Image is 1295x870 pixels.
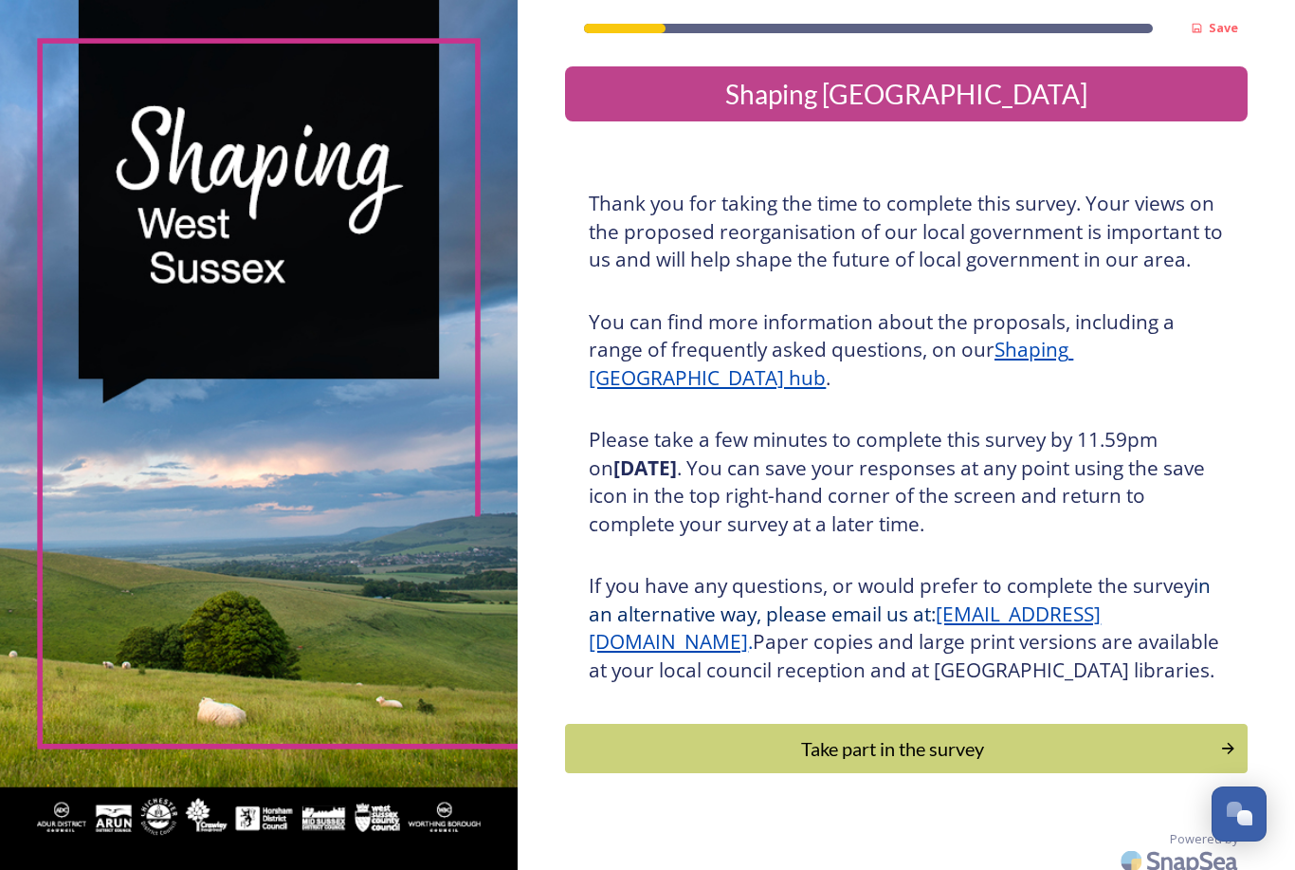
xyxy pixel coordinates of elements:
h3: You can find more information about the proposals, including a range of frequently asked question... [589,308,1224,393]
a: Shaping [GEOGRAPHIC_DATA] hub [589,336,1073,391]
div: Take part in the survey [575,734,1210,763]
button: Continue [565,724,1248,773]
h3: If you have any questions, or would prefer to complete the survey Paper copies and large print ve... [589,572,1224,684]
span: . [748,628,753,655]
h3: Please take a few minutes to complete this survey by 11.59pm on . You can save your responses at ... [589,426,1224,538]
div: Shaping [GEOGRAPHIC_DATA] [573,74,1240,114]
strong: Save [1209,19,1238,36]
span: Powered by [1170,830,1238,848]
a: [EMAIL_ADDRESS][DOMAIN_NAME] [589,601,1101,656]
button: Open Chat [1212,787,1267,842]
span: in an alternative way, please email us at: [589,572,1215,627]
h3: Thank you for taking the time to complete this survey. Your views on the proposed reorganisation ... [589,190,1224,274]
strong: [DATE] [613,454,677,481]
